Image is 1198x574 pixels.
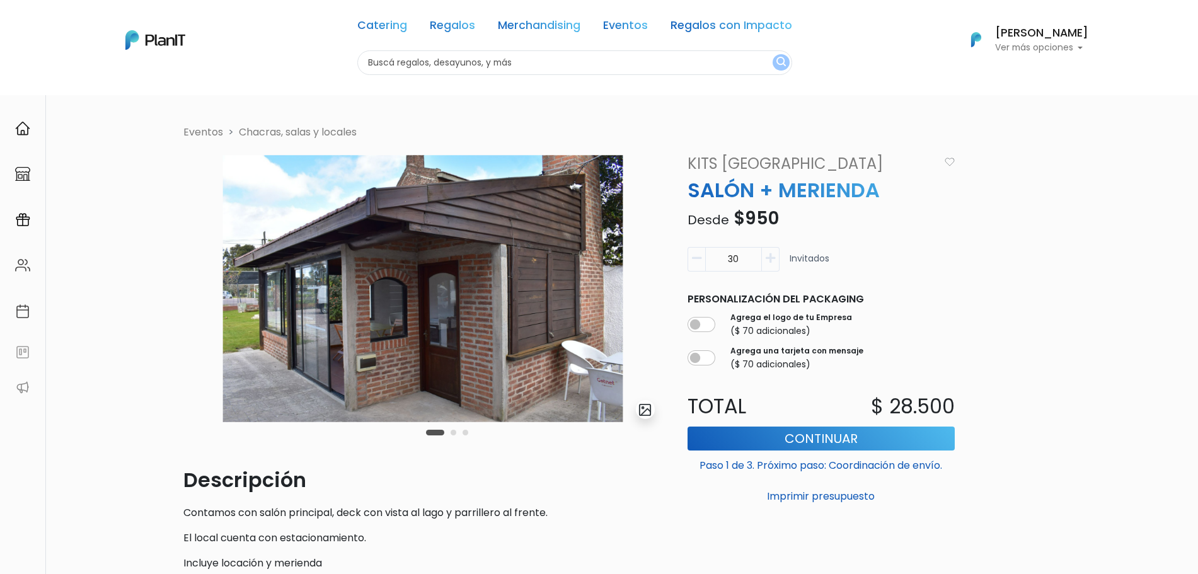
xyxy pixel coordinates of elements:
p: Ver más opciones [995,43,1088,52]
p: Personalización del packaging [688,292,955,307]
button: PlanIt Logo [PERSON_NAME] Ver más opciones [955,23,1088,56]
input: Buscá regalos, desayunos, y más [357,50,792,75]
img: search_button-432b6d5273f82d61273b3651a40e1bd1b912527efae98b1b7a1b2c0702e16a8d.svg [776,57,786,69]
p: Paso 1 de 3. Próximo paso: Coordinación de envío. [688,453,955,473]
nav: breadcrumb [176,125,1023,142]
a: Chacras, salas y locales [239,125,357,139]
p: $ 28.500 [871,391,955,422]
img: partners-52edf745621dab592f3b2c58e3bca9d71375a7ef29c3b500c9f145b62cc070d4.svg [15,380,30,395]
img: home-e721727adea9d79c4d83392d1f703f7f8bce08238fde08b1acbfd93340b81755.svg [15,121,30,136]
button: Imprimir presupuesto [688,486,955,507]
p: Invitados [790,252,829,277]
img: PlanIt Logo [125,30,185,50]
a: Catering [357,20,407,35]
button: Carousel Page 1 (Current Slide) [426,430,444,435]
img: heart_icon [945,158,955,166]
label: Agrega una tarjeta con mensaje [730,345,863,357]
img: marketplace-4ceaa7011d94191e9ded77b95e3339b90024bf715f7c57f8cf31f2d8c509eaba.svg [15,166,30,181]
p: Contamos con salón principal, deck con vista al lago y parrillero al frente. [183,505,662,520]
img: PlanIt Logo [962,26,990,54]
img: gallery-light [638,403,652,417]
label: Agrega el logo de tu Empresa [730,312,852,323]
a: Eventos [603,20,648,35]
img: calendar-87d922413cdce8b2cf7b7f5f62616a5cf9e4887200fb71536465627b3292af00.svg [15,304,30,319]
img: people-662611757002400ad9ed0e3c099ab2801c6687ba6c219adb57efc949bc21e19d.svg [15,258,30,273]
span: Desde [688,211,729,229]
button: Continuar [688,427,955,451]
a: Kits [GEOGRAPHIC_DATA] [680,152,939,175]
p: Descripción [183,465,662,495]
h6: [PERSON_NAME] [995,28,1088,39]
p: ($ 70 adicionales) [730,358,863,371]
img: feedback-78b5a0c8f98aac82b08bfc38622c3050aee476f2c9584af64705fc4e61158814.svg [15,345,30,360]
button: Carousel Page 3 [463,430,468,435]
li: Eventos [183,125,223,140]
div: Carousel Pagination [423,425,471,440]
button: Carousel Page 2 [451,430,456,435]
img: campaigns-02234683943229c281be62815700db0a1741e53638e28bf9629b52c665b00959.svg [15,212,30,227]
p: ($ 70 adicionales) [730,324,852,338]
img: 2000___2000-Photoroom__42_.png [183,152,662,425]
a: Regalos con Impacto [671,20,792,35]
p: Incluye locación y merienda [183,556,662,571]
span: $950 [734,206,779,231]
a: Merchandising [498,20,580,35]
p: SALÓN + MERIENDA [680,175,962,205]
a: Regalos [430,20,475,35]
p: Total [680,391,821,422]
p: El local cuenta con estacionamiento. [183,531,662,546]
